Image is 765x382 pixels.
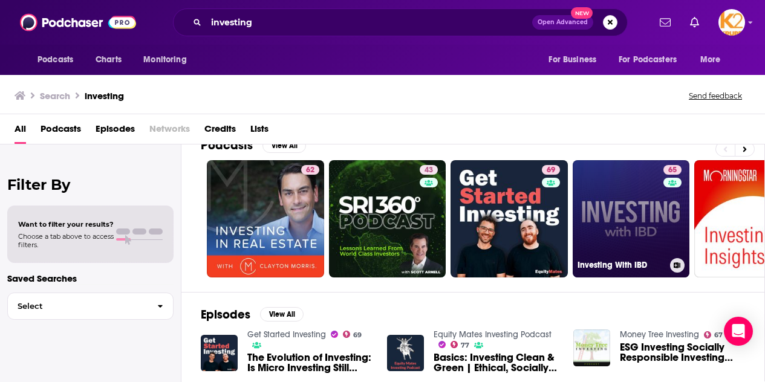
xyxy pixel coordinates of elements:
button: Show profile menu [718,9,745,36]
div: Open Intercom Messenger [724,317,753,346]
span: For Business [549,51,596,68]
span: 65 [668,164,677,176]
span: Open Advanced [538,19,588,25]
a: 43 [420,165,438,175]
a: 77 [451,341,470,348]
span: Charts [96,51,122,68]
span: Choose a tab above to access filters. [18,232,114,249]
img: Basics: Investing Clean & Green | Ethical, Socially Responsible & Sustainable Investing [387,335,424,372]
a: 69 [542,165,560,175]
a: Lists [250,119,269,144]
a: All [15,119,26,144]
span: Select [8,302,148,310]
a: Basics: Investing Clean & Green | Ethical, Socially Responsible & Sustainable Investing [434,352,559,373]
span: 77 [461,343,469,348]
span: More [700,51,721,68]
a: 43 [329,160,446,277]
a: 69 [451,160,568,277]
img: Podchaser - Follow, Share and Rate Podcasts [20,11,136,34]
h2: Filter By [7,176,174,193]
span: New [571,7,593,19]
a: ESG Investing Socially Responsible Investing and Climate Change – Dale Wannen [620,342,745,363]
img: The Evolution of Investing: Is Micro Investing Still Worth It? [201,335,238,372]
a: EpisodesView All [201,307,304,322]
p: Saved Searches [7,273,174,284]
a: Get Started Investing [247,329,326,340]
button: Send feedback [685,91,746,101]
h2: Episodes [201,307,250,322]
span: ESG Investing Socially Responsible Investing and Climate Change – [PERSON_NAME] [620,342,745,363]
span: Networks [149,119,190,144]
a: 62 [301,165,319,175]
a: Episodes [96,119,135,144]
div: Search podcasts, credits, & more... [173,8,628,36]
img: ESG Investing Socially Responsible Investing and Climate Change – Dale Wannen [573,329,610,366]
a: 69 [343,331,362,338]
button: open menu [692,48,736,71]
a: Equity Mates Investing Podcast [434,329,552,340]
button: View All [262,138,306,153]
button: open menu [611,48,694,71]
h3: Investing With IBD [578,260,665,270]
button: open menu [135,48,202,71]
span: 43 [425,164,433,176]
a: 65Investing With IBD [573,160,690,277]
a: The Evolution of Investing: Is Micro Investing Still Worth It? [247,352,373,373]
a: PodcastsView All [201,138,306,153]
h3: investing [85,90,124,102]
span: For Podcasters [619,51,677,68]
span: 67 [714,332,723,338]
img: User Profile [718,9,745,36]
a: Podcasts [41,119,81,144]
a: Charts [88,48,129,71]
a: Money Tree Investing [620,329,699,340]
span: Podcasts [37,51,73,68]
button: open menu [540,48,611,71]
span: 69 [547,164,555,176]
h3: Search [40,90,70,102]
button: View All [260,307,304,322]
button: open menu [29,48,89,71]
button: Open AdvancedNew [532,15,593,30]
a: 62 [207,160,324,277]
h2: Podcasts [201,138,253,153]
button: Select [7,293,174,320]
span: 69 [353,332,362,338]
span: Monitoring [143,51,186,68]
a: Show notifications dropdown [655,12,675,33]
span: 62 [306,164,314,176]
a: Credits [204,119,236,144]
span: Logged in as K2Krupp [718,9,745,36]
a: 65 [663,165,682,175]
span: Want to filter your results? [18,220,114,228]
input: Search podcasts, credits, & more... [206,13,532,32]
a: 67 [704,331,723,338]
a: Show notifications dropdown [685,12,704,33]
